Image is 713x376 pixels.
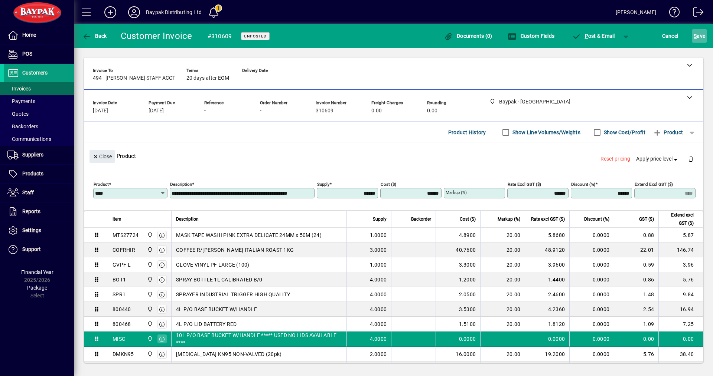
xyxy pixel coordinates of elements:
span: P [585,33,588,39]
span: Unposted [244,34,267,39]
label: Show Cost/Profit [602,129,645,136]
div: MISC [113,335,125,343]
button: Custom Fields [506,29,556,43]
div: 1.8120 [530,320,565,328]
span: [DATE] [149,108,164,114]
app-page-header-button: Delete [682,155,700,162]
span: Product History [448,126,486,138]
span: 2.0000 [370,350,387,358]
td: 0.86 [614,272,658,287]
td: 5.76 [658,272,703,287]
span: POS [22,51,32,57]
span: Description [176,215,199,223]
span: Backorder [411,215,431,223]
td: 20.00 [480,302,525,317]
span: Reset pricing [600,155,630,163]
div: 3.9600 [530,261,565,268]
a: Payments [4,95,74,108]
span: Invoices [7,86,31,92]
span: Customers [22,70,48,76]
span: Communications [7,136,51,142]
td: 0.00 [614,332,658,347]
span: - [204,108,206,114]
td: 0.00 [658,332,703,347]
td: 0.0000 [569,287,614,302]
button: Back [80,29,109,43]
span: Discount (%) [584,215,609,223]
button: Cancel [660,29,680,43]
div: #310609 [208,30,232,42]
td: 0.0000 [569,228,614,243]
span: Baypak - Onekawa [145,320,154,328]
a: Communications [4,133,74,145]
a: POS [4,45,74,63]
mat-label: Extend excl GST ($) [635,182,673,187]
div: GVPF-L [113,261,131,268]
div: 4.2360 [530,306,565,313]
div: 5.8680 [530,231,565,239]
td: 7.25 [658,317,703,332]
span: Close [92,151,112,163]
div: 800468 [113,320,131,328]
span: - [242,75,244,81]
span: Apply price level [636,155,679,163]
button: Post & Email [568,29,619,43]
button: Close [89,150,115,163]
mat-label: Rate excl GST ($) [508,182,541,187]
div: SPR1 [113,291,126,298]
mat-label: Cost ($) [381,182,396,187]
span: 4L P/O BASE BUCKET W/HANDLE [176,306,257,313]
span: [MEDICAL_DATA] KN95 NON-VALVED (20pk) [176,350,281,358]
span: 0.00 [371,108,382,114]
td: 9.84 [658,287,703,302]
span: 10L P/O BASE BUCKET W/HANDLE ***** USED NO LIDS AVAILABLE **** [176,332,342,346]
span: COFFEE R/[PERSON_NAME] ITALIAN ROAST 1KG [176,246,294,254]
td: 0.88 [614,228,658,243]
td: 20.00 [480,347,525,362]
div: 0.0000 [530,335,565,343]
td: 20.00 [480,272,525,287]
label: Show Line Volumes/Weights [511,129,580,136]
app-page-header-button: Close [88,153,117,159]
span: S [694,33,697,39]
span: Documents (0) [444,33,492,39]
td: 1.2000 [436,272,480,287]
span: SPRAY BOTTLE 1L CALIBRATED B/0 [176,276,263,283]
span: Quotes [7,111,29,117]
span: 1.0000 [370,261,387,268]
mat-label: Discount (%) [571,182,595,187]
span: Cost ($) [460,215,476,223]
span: Backorders [7,123,38,129]
app-page-header-button: Back [74,29,115,43]
td: 20.00 [480,317,525,332]
span: 4L P/O LID BATTERY RED [176,320,237,328]
td: 0.0000 [436,332,480,347]
td: 0.0000 [569,243,614,257]
button: Product [649,126,687,139]
a: Staff [4,184,74,202]
td: 0.0000 [569,302,614,317]
span: Reports [22,208,40,214]
span: Baypak - Onekawa [145,290,154,299]
td: 146.74 [658,243,703,257]
mat-label: Description [170,182,192,187]
span: 20 days after EOM [186,75,229,81]
td: 22.01 [614,243,658,257]
span: [DATE] [93,108,108,114]
td: 20.00 [480,257,525,272]
a: Settings [4,221,74,240]
td: 16.0000 [436,347,480,362]
span: Cancel [662,30,678,42]
td: 20.00 [480,243,525,257]
span: Baypak - Onekawa [145,335,154,343]
span: Item [113,215,121,223]
span: Home [22,32,36,38]
td: 20.00 [480,287,525,302]
span: 4.0000 [370,320,387,328]
span: Baypak - Onekawa [145,246,154,254]
button: Add [98,6,122,19]
td: 1.5100 [436,317,480,332]
a: Home [4,26,74,44]
div: DMKN95 [113,350,134,358]
span: Rate excl GST ($) [531,215,565,223]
